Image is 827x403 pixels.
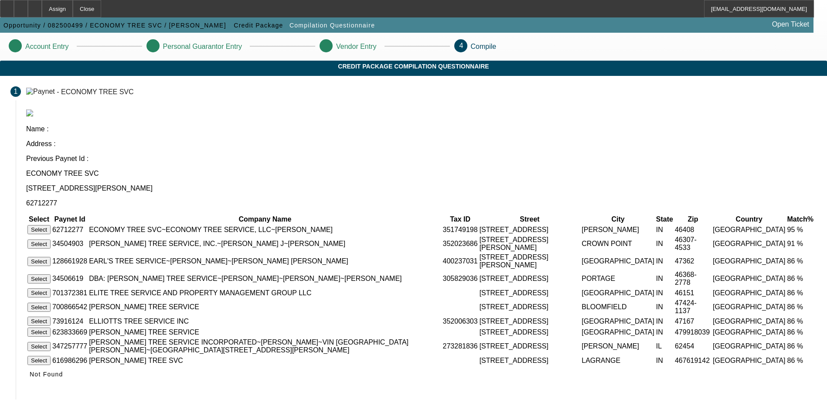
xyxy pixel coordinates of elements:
[787,215,814,224] th: Match%
[52,338,88,355] td: 347257777
[88,327,441,337] td: [PERSON_NAME] TREE SERVICE
[52,288,88,298] td: 701372381
[336,43,377,51] p: Vendor Entry
[26,199,817,207] p: 62712277
[26,184,817,192] p: [STREET_ADDRESS][PERSON_NAME]
[88,299,441,315] td: [PERSON_NAME] TREE SERVICE
[26,170,817,178] p: ECONOMY TREE SVC
[479,236,581,252] td: [STREET_ADDRESS][PERSON_NAME]
[52,299,88,315] td: 700866542
[27,239,51,249] button: Select
[479,338,581,355] td: [STREET_ADDRESS]
[52,253,88,270] td: 128661928
[769,17,813,32] a: Open Ticket
[289,22,375,29] span: Compilation Questionnaire
[442,338,478,355] td: 273281836
[787,270,814,287] td: 86 %
[479,270,581,287] td: [STREET_ADDRESS]
[52,236,88,252] td: 34504903
[88,215,441,224] th: Company Name
[581,355,655,365] td: LAGRANGE
[52,215,88,224] th: Paynet Id
[581,225,655,235] td: [PERSON_NAME]
[581,288,655,298] td: [GEOGRAPHIC_DATA]
[581,338,655,355] td: [PERSON_NAME]
[712,253,786,270] td: [GEOGRAPHIC_DATA]
[3,22,226,29] span: Opportunity / 082500499 / ECONOMY TREE SVC / [PERSON_NAME]
[25,43,69,51] p: Account Entry
[581,236,655,252] td: CROWN POINT
[656,225,674,235] td: IN
[674,270,711,287] td: 46368-2778
[30,371,63,378] span: Not Found
[27,215,51,224] th: Select
[88,253,441,270] td: EARL'S TREE SERVICE~[PERSON_NAME]~[PERSON_NAME] [PERSON_NAME]
[712,327,786,337] td: [GEOGRAPHIC_DATA]
[52,225,88,235] td: 62712277
[787,355,814,365] td: 86 %
[88,355,441,365] td: [PERSON_NAME] TREE SVC
[442,253,478,270] td: 400237031
[27,317,51,326] button: Select
[581,327,655,337] td: [GEOGRAPHIC_DATA]
[287,17,377,33] button: Compilation Questionnaire
[656,327,674,337] td: IN
[231,17,285,33] button: Credit Package
[27,328,51,337] button: Select
[787,316,814,326] td: 86 %
[479,355,581,365] td: [STREET_ADDRESS]
[479,215,581,224] th: Street
[656,288,674,298] td: IN
[27,288,51,297] button: Select
[674,316,711,326] td: 47167
[88,288,441,298] td: ELITE TREE SERVICE AND PROPERTY MANAGEMENT GROUP LLC
[479,316,581,326] td: [STREET_ADDRESS]
[26,109,33,116] img: paynet_logo.jpg
[674,253,711,270] td: 47362
[442,236,478,252] td: 352023686
[88,236,441,252] td: [PERSON_NAME] TREE SERVICE, INC.~[PERSON_NAME] J~[PERSON_NAME]
[479,225,581,235] td: [STREET_ADDRESS]
[52,355,88,365] td: 616986296
[656,270,674,287] td: IN
[27,356,51,365] button: Select
[787,288,814,298] td: 86 %
[712,215,786,224] th: Country
[442,215,478,224] th: Tax ID
[7,63,820,70] span: Credit Package Compilation Questionnaire
[674,288,711,298] td: 46151
[581,316,655,326] td: [GEOGRAPHIC_DATA]
[712,270,786,287] td: [GEOGRAPHIC_DATA]
[656,316,674,326] td: IN
[442,225,478,235] td: 351749198
[581,299,655,315] td: BLOOMFIELD
[442,316,478,326] td: 352006303
[787,236,814,252] td: 91 %
[163,43,242,51] p: Personal Guarantor Entry
[26,155,817,163] p: Previous Paynet Id :
[712,288,786,298] td: [GEOGRAPHIC_DATA]
[234,22,283,29] span: Credit Package
[656,236,674,252] td: IN
[88,270,441,287] td: DBA: [PERSON_NAME] TREE SERVICE~[PERSON_NAME]~[PERSON_NAME]~[PERSON_NAME]
[674,338,711,355] td: 62454
[27,225,51,234] button: Select
[787,225,814,235] td: 95 %
[674,355,711,365] td: 467619142
[787,338,814,355] td: 86 %
[674,299,711,315] td: 47424-1137
[479,299,581,315] td: [STREET_ADDRESS]
[787,327,814,337] td: 86 %
[674,225,711,235] td: 46408
[52,316,88,326] td: 73916124
[712,299,786,315] td: [GEOGRAPHIC_DATA]
[459,42,463,49] span: 4
[712,355,786,365] td: [GEOGRAPHIC_DATA]
[656,299,674,315] td: IN
[712,316,786,326] td: [GEOGRAPHIC_DATA]
[656,253,674,270] td: IN
[52,327,88,337] td: 623833669
[656,338,674,355] td: IL
[27,342,51,351] button: Select
[787,253,814,270] td: 86 %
